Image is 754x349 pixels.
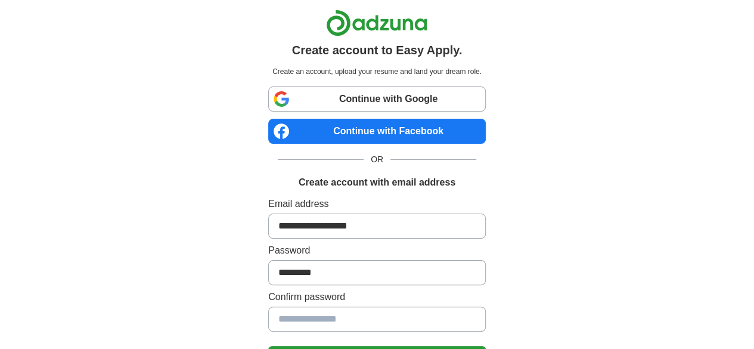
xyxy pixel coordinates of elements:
[364,153,390,166] span: OR
[271,66,483,77] p: Create an account, upload your resume and land your dream role.
[268,119,486,144] a: Continue with Facebook
[268,290,486,304] label: Confirm password
[326,10,427,36] img: Adzuna logo
[268,87,486,112] a: Continue with Google
[268,197,486,211] label: Email address
[292,41,463,59] h1: Create account to Easy Apply.
[268,243,486,258] label: Password
[299,175,455,190] h1: Create account with email address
